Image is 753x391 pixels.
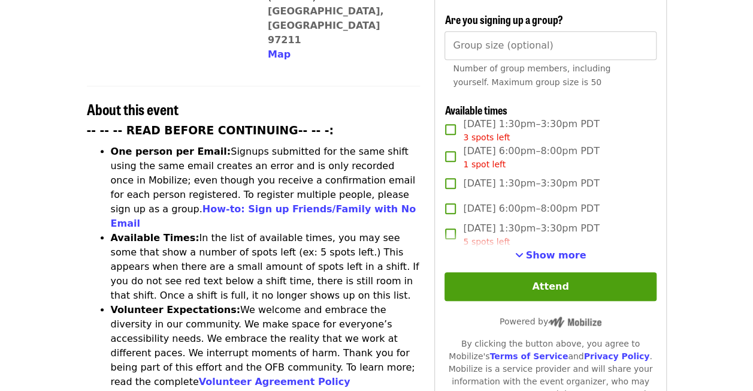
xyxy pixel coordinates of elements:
[111,303,421,389] li: We welcome and embrace the diversity in our community. We make space for everyone’s accessibility...
[87,98,179,119] span: About this event
[111,203,416,229] a: How-to: Sign up Friends/Family with No Email
[444,31,656,60] input: [object Object]
[463,160,506,169] span: 1 spot left
[111,146,231,157] strong: One person per Email:
[444,11,563,27] span: Are you signing up a group?
[444,272,656,301] button: Attend
[463,133,510,142] span: 3 spots left
[583,351,649,361] a: Privacy Policy
[548,317,601,327] img: Powered by Mobilize
[500,317,601,326] span: Powered by
[453,64,610,87] span: Number of group members, including yourself. Maximum group size is 50
[268,5,384,46] a: [GEOGRAPHIC_DATA], [GEOGRAPHIC_DATA] 97211
[463,201,599,216] span: [DATE] 6:00pm–8:00pm PDT
[444,102,507,118] span: Available times
[199,376,350,387] a: Volunteer Agreement Policy
[489,351,568,361] a: Terms of Service
[463,176,599,191] span: [DATE] 1:30pm–3:30pm PDT
[526,249,586,261] span: Show more
[463,144,599,171] span: [DATE] 6:00pm–8:00pm PDT
[268,49,291,60] span: Map
[268,47,291,62] button: Map
[111,145,421,231] li: Signups submitted for the same shift using the same email creates an error and is only recorded o...
[463,237,510,246] span: 5 spots left
[87,124,334,137] strong: -- -- -- READ BEFORE CONTINUING-- -- -:
[111,231,421,303] li: In the list of available times, you may see some that show a number of spots left (ex: 5 spots le...
[463,117,599,144] span: [DATE] 1:30pm–3:30pm PDT
[463,221,599,248] span: [DATE] 1:30pm–3:30pm PDT
[111,232,199,243] strong: Available Times:
[515,248,586,263] button: See more timeslots
[111,304,241,315] strong: Volunteer Expectations:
